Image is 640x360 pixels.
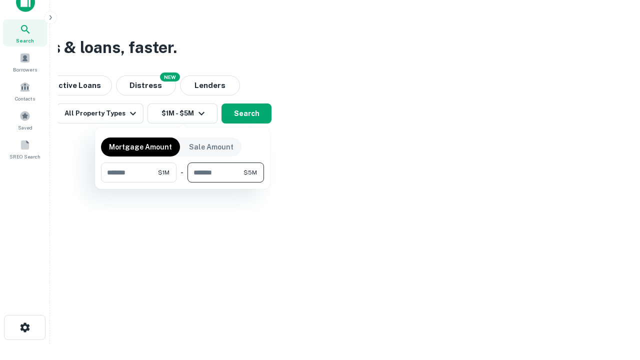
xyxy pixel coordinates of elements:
[109,141,172,152] p: Mortgage Amount
[590,280,640,328] iframe: Chat Widget
[180,162,183,182] div: -
[189,141,233,152] p: Sale Amount
[243,168,257,177] span: $5M
[158,168,169,177] span: $1M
